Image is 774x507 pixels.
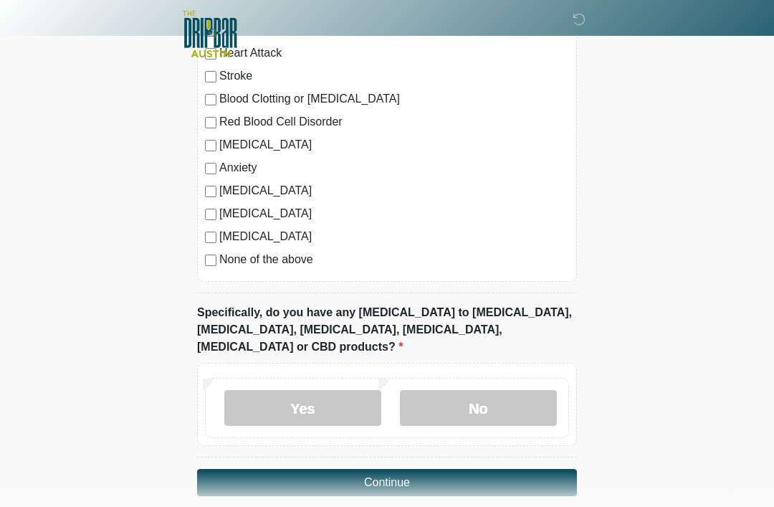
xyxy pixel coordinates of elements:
label: [MEDICAL_DATA] [219,205,569,222]
label: Anxiety [219,159,569,176]
label: Blood Clotting or [MEDICAL_DATA] [219,90,569,108]
label: Red Blood Cell Disorder [219,113,569,131]
input: [MEDICAL_DATA] [205,186,216,197]
label: No [400,390,557,426]
input: Blood Clotting or [MEDICAL_DATA] [205,94,216,105]
input: None of the above [205,255,216,266]
label: Yes [224,390,381,426]
input: Stroke [205,71,216,82]
input: Anxiety [205,163,216,174]
input: [MEDICAL_DATA] [205,209,216,220]
input: [MEDICAL_DATA] [205,232,216,243]
label: [MEDICAL_DATA] [219,228,569,245]
label: [MEDICAL_DATA] [219,182,569,199]
img: The DRIPBaR - Austin The Domain Logo [183,11,237,57]
label: None of the above [219,251,569,268]
label: [MEDICAL_DATA] [219,136,569,153]
input: Red Blood Cell Disorder [205,117,216,128]
input: [MEDICAL_DATA] [205,140,216,151]
label: Specifically, do you have any [MEDICAL_DATA] to [MEDICAL_DATA], [MEDICAL_DATA], [MEDICAL_DATA], [... [197,304,577,356]
button: Continue [197,469,577,496]
label: Stroke [219,67,569,85]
